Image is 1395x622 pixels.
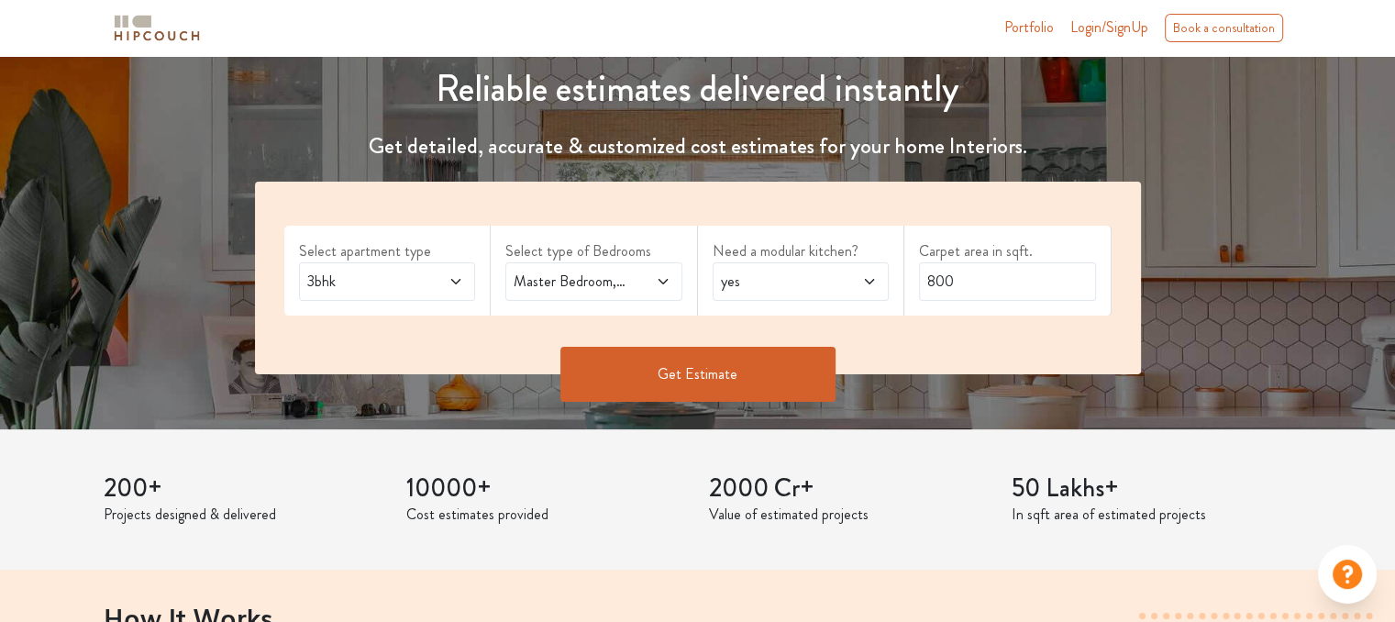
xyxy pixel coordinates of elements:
[406,473,687,505] h3: 10000+
[560,347,836,402] button: Get Estimate
[919,262,1096,301] input: Enter area sqft
[104,473,384,505] h3: 200+
[1165,14,1283,42] div: Book a consultation
[299,240,476,262] label: Select apartment type
[1012,504,1292,526] p: In sqft area of estimated projects
[505,240,682,262] label: Select type of Bedrooms
[406,504,687,526] p: Cost estimates provided
[111,7,203,49] span: logo-horizontal.svg
[713,240,890,262] label: Need a modular kitchen?
[510,271,630,293] span: Master Bedroom,Kids Room 1,Parents
[111,12,203,44] img: logo-horizontal.svg
[1070,17,1148,38] span: Login/SignUp
[104,504,384,526] p: Projects designed & delivered
[1004,17,1054,39] a: Portfolio
[304,271,424,293] span: 3bhk
[919,240,1096,262] label: Carpet area in sqft.
[717,271,837,293] span: yes
[709,473,990,505] h3: 2000 Cr+
[244,133,1152,160] h4: Get detailed, accurate & customized cost estimates for your home Interiors.
[1012,473,1292,505] h3: 50 Lakhs+
[244,67,1152,111] h1: Reliable estimates delivered instantly
[709,504,990,526] p: Value of estimated projects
